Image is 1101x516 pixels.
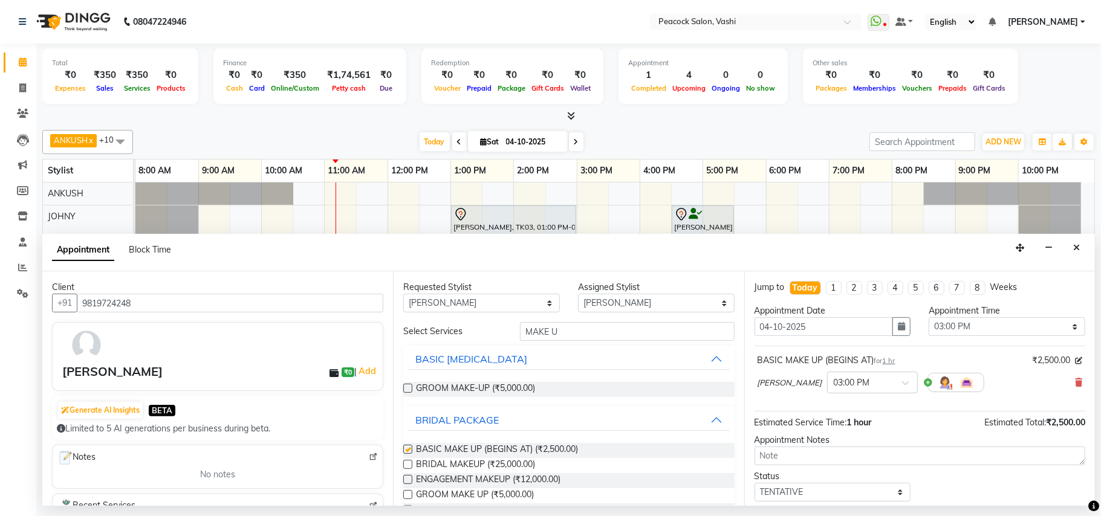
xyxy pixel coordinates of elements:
input: Search Appointment [869,132,975,151]
div: ₹0 [567,68,594,82]
span: ₹2,500.00 [1032,354,1070,367]
div: ₹0 [528,68,567,82]
span: No show [743,84,778,92]
li: 2 [846,281,862,295]
span: Wallet [567,84,594,92]
span: No notes [200,468,235,481]
div: ₹0 [850,68,899,82]
a: 10:00 AM [262,162,305,179]
div: Today [793,282,818,294]
span: 1 hour [847,417,872,428]
div: Select Services [394,325,510,338]
a: 9:00 PM [956,162,994,179]
span: GROOM MAKE-UP (₹5,000.00) [416,382,535,397]
span: Card [246,84,268,92]
div: [PERSON_NAME] [62,363,163,381]
span: BETA [149,405,175,416]
span: Vouchers [899,84,935,92]
span: Sales [93,84,117,92]
a: 9:00 AM [199,162,238,179]
li: 3 [867,281,883,295]
div: ₹0 [495,68,528,82]
a: x [88,135,93,145]
div: 0 [709,68,743,82]
div: Appointment [628,58,778,68]
div: ₹1,74,561 [322,68,375,82]
div: ₹0 [154,68,189,82]
div: ₹0 [431,68,464,82]
span: JOHNY [48,211,76,222]
span: Package [495,84,528,92]
i: Edit price [1075,357,1082,364]
div: ₹0 [935,68,970,82]
span: Prepaid [464,84,495,92]
span: ANKUSH [54,135,88,145]
div: ₹0 [246,68,268,82]
div: Redemption [431,58,594,68]
a: 4:00 PM [640,162,678,179]
span: Estimated Total: [984,417,1046,428]
div: BASIC MAKE UP (BEGINS AT) [758,354,895,367]
a: 6:00 PM [767,162,805,179]
span: Appointment [52,239,114,261]
input: 2025-10-04 [502,133,563,151]
li: 7 [949,281,965,295]
div: [PERSON_NAME], TK02, 04:30 PM-05:30 PM, INOA TOUCH UP [ 2 INCH] [673,207,733,233]
div: ₹350 [268,68,322,82]
span: Cash [223,84,246,92]
img: avatar [69,327,104,363]
a: 12:00 PM [388,162,431,179]
span: ₹0 [342,367,354,377]
div: Appointment Date [755,305,911,317]
div: Appointment Notes [755,434,1085,447]
span: Ongoing [709,84,743,92]
span: GROOM MAKE UP (₹5,000.00) [416,488,534,503]
div: ₹350 [89,68,121,82]
div: BASIC [MEDICAL_DATA] [415,352,527,366]
span: Packages [813,84,850,92]
span: Stylist [48,165,73,176]
button: Generate AI Insights [58,402,143,419]
span: Recent Services [57,499,135,514]
a: 3:00 PM [577,162,615,179]
div: Weeks [990,281,1018,294]
a: Add [357,364,378,378]
button: +91 [52,294,77,312]
a: 8:00 AM [135,162,174,179]
a: 8:00 PM [892,162,930,179]
a: 2:00 PM [514,162,552,179]
span: 1 hr [883,356,895,365]
span: Today [420,132,450,151]
button: BASIC [MEDICAL_DATA] [408,348,729,370]
span: Estimated Service Time: [755,417,847,428]
span: Expenses [52,84,89,92]
button: ADD NEW [982,134,1024,150]
span: Prepaids [935,84,970,92]
span: Completed [628,84,669,92]
div: Jump to [755,281,785,294]
div: ₹0 [223,68,246,82]
span: | [354,364,378,378]
span: [PERSON_NAME] [758,377,822,389]
span: Petty cash [329,84,369,92]
a: 1:00 PM [451,162,489,179]
div: BRIDAL PACKAGE [415,413,499,427]
button: BRIDAL PACKAGE [408,409,729,431]
span: Due [377,84,395,92]
img: Interior.png [960,375,974,390]
span: Block Time [129,244,171,255]
div: Total [52,58,189,68]
span: [PERSON_NAME] [1008,16,1078,28]
li: 6 [929,281,944,295]
b: 08047224946 [133,5,186,39]
div: 0 [743,68,778,82]
span: ADD NEW [986,137,1021,146]
span: ENGAGEMENT MAKEUP (₹12,000.00) [416,473,560,488]
input: Search by Name/Mobile/Email/Code [77,294,383,312]
div: Assigned Stylist [578,281,735,294]
span: Services [121,84,154,92]
div: ₹0 [813,68,850,82]
div: Status [755,470,911,483]
span: BASIC MAKE UP (BEGINS AT) (₹2,500.00) [416,443,578,458]
span: Notes [57,450,96,466]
